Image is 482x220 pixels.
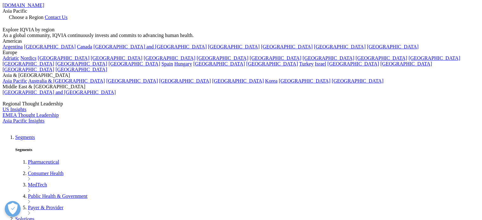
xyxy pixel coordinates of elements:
[38,55,89,61] a: [GEOGRAPHIC_DATA]
[9,15,43,20] span: Choose a Region
[3,55,19,61] a: Adriatic
[15,135,35,140] a: Segments
[303,55,354,61] a: [GEOGRAPHIC_DATA]
[279,78,331,84] a: [GEOGRAPHIC_DATA]
[3,78,27,84] a: Asia Pacific
[327,61,379,66] a: [GEOGRAPHIC_DATA]
[3,33,479,38] div: As a global community, IQVIA continuously invests and commits to advancing human health.
[314,44,366,49] a: [GEOGRAPHIC_DATA]
[246,61,298,66] a: [GEOGRAPHIC_DATA]
[261,44,312,49] a: [GEOGRAPHIC_DATA]
[3,38,479,44] div: Americas
[193,61,245,66] a: [GEOGRAPHIC_DATA]
[3,50,479,55] div: Europe
[332,78,383,84] a: [GEOGRAPHIC_DATA]
[15,147,479,152] h5: Segments
[108,61,160,66] a: [GEOGRAPHIC_DATA]
[380,61,432,66] a: [GEOGRAPHIC_DATA]
[45,15,67,20] a: Contact Us
[3,67,54,72] a: [GEOGRAPHIC_DATA]
[197,55,248,61] a: [GEOGRAPHIC_DATA]
[55,61,107,66] a: [GEOGRAPHIC_DATA]
[93,44,207,49] a: [GEOGRAPHIC_DATA] and [GEOGRAPHIC_DATA]
[55,67,107,72] a: [GEOGRAPHIC_DATA]
[3,112,59,118] a: EMEA Thought Leadership
[3,27,479,33] div: Explore IQVIA by region
[367,44,419,49] a: [GEOGRAPHIC_DATA]
[3,107,26,112] a: US Insights
[106,78,158,84] a: [GEOGRAPHIC_DATA]
[265,78,278,84] a: Korea
[3,84,479,90] div: Middle East & [GEOGRAPHIC_DATA]
[24,44,76,49] a: [GEOGRAPHIC_DATA]
[212,78,264,84] a: [GEOGRAPHIC_DATA]
[28,159,59,165] a: Pharmaceutical
[3,61,54,66] a: [GEOGRAPHIC_DATA]
[3,90,116,95] a: [GEOGRAPHIC_DATA] and [GEOGRAPHIC_DATA]
[28,171,63,176] a: Consumer Health
[3,72,479,78] div: Asia & [GEOGRAPHIC_DATA]
[208,44,260,49] a: [GEOGRAPHIC_DATA]
[20,55,36,61] a: Nordics
[77,44,92,49] a: Canada
[174,61,192,66] a: Hungary
[28,205,63,210] a: Payer & Provider
[250,55,301,61] a: [GEOGRAPHIC_DATA]
[3,101,479,107] div: Regional Thought Leadership
[159,78,211,84] a: [GEOGRAPHIC_DATA]
[408,55,460,61] a: [GEOGRAPHIC_DATA]
[161,61,173,66] a: Spain
[28,182,47,187] a: MedTech
[299,61,314,66] a: Turkey
[315,61,326,66] a: Israel
[28,78,105,84] a: Australia & [GEOGRAPHIC_DATA]
[356,55,407,61] a: [GEOGRAPHIC_DATA]
[5,201,21,217] button: 打开偏好
[144,55,195,61] a: [GEOGRAPHIC_DATA]
[91,55,142,61] a: [GEOGRAPHIC_DATA]
[3,44,23,49] a: Argentina
[3,3,44,8] a: [DOMAIN_NAME]
[3,8,479,14] div: Asia Pacific
[3,118,44,123] a: Asia Pacific Insights
[28,193,87,199] a: Public Health & Government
